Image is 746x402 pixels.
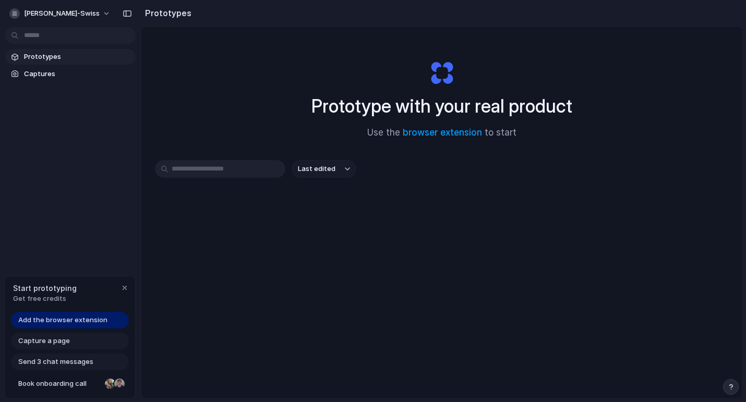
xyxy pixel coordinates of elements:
div: Christian Iacullo [113,377,126,390]
a: Prototypes [5,49,136,65]
span: Get free credits [13,294,77,304]
h1: Prototype with your real product [311,92,572,120]
span: Prototypes [24,52,131,62]
span: [PERSON_NAME]-swiss [24,8,100,19]
button: [PERSON_NAME]-swiss [5,5,116,22]
a: Book onboarding call [11,375,129,392]
div: Nicole Kubica [104,377,116,390]
button: Last edited [292,160,356,178]
h2: Prototypes [141,7,191,19]
span: Last edited [298,164,335,174]
span: Start prototyping [13,283,77,294]
a: Captures [5,66,136,82]
span: Captures [24,69,131,79]
span: Add the browser extension [18,315,107,325]
a: browser extension [403,127,482,138]
span: Send 3 chat messages [18,357,93,367]
span: Use the to start [367,126,516,140]
span: Capture a page [18,336,70,346]
span: Book onboarding call [18,379,101,389]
